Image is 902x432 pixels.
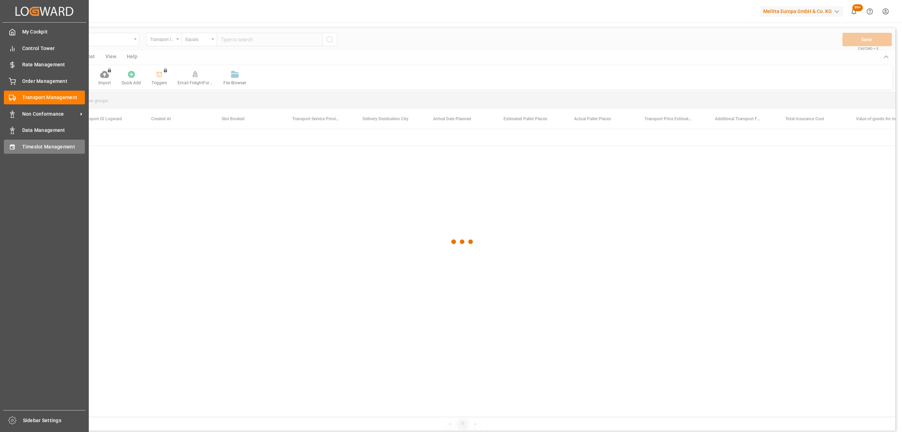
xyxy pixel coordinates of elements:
span: Data Management [22,127,85,134]
a: Order Management [4,74,85,88]
a: Transport Management [4,91,85,104]
span: 99+ [852,4,863,11]
a: Control Tower [4,41,85,55]
span: My Cockpit [22,28,85,36]
span: Control Tower [22,45,85,52]
div: Melitta Europa GmbH & Co. KG [760,6,843,17]
button: Help Center [862,4,878,19]
a: Rate Management [4,58,85,72]
span: Transport Management [22,94,85,101]
span: Timeslot Management [22,143,85,151]
span: Sidebar Settings [23,417,86,424]
button: show 100 new notifications [846,4,862,19]
span: Order Management [22,78,85,85]
button: Melitta Europa GmbH & Co. KG [760,5,846,18]
a: My Cockpit [4,25,85,39]
a: Data Management [4,123,85,137]
a: Timeslot Management [4,140,85,153]
span: Non Conformance [22,110,78,118]
span: Rate Management [22,61,85,68]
